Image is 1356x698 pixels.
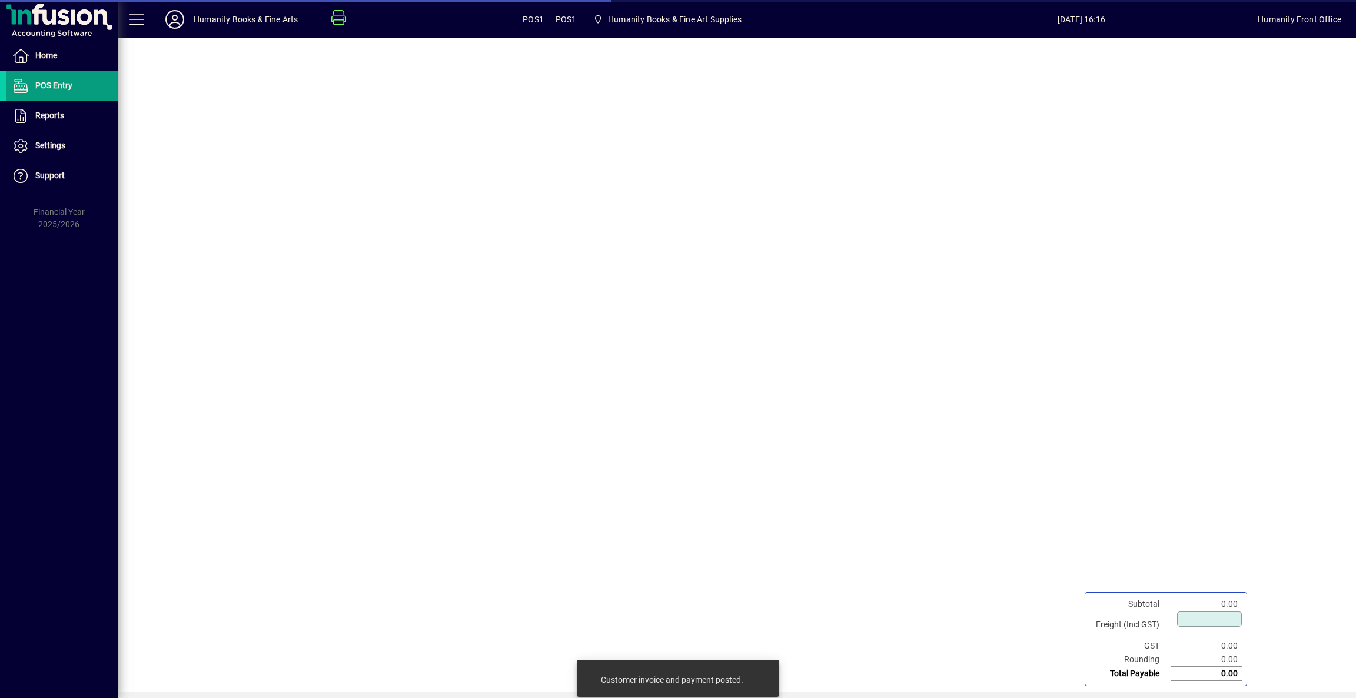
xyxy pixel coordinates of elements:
span: Humanity Books & Fine Art Supplies [589,9,746,30]
div: Customer invoice and payment posted. [601,674,743,686]
span: Settings [35,141,65,150]
td: Total Payable [1090,667,1171,681]
td: GST [1090,639,1171,653]
div: Humanity Front Office [1258,10,1341,29]
a: Reports [6,101,118,131]
span: Support [35,171,65,180]
span: POS Entry [35,81,72,90]
td: 0.00 [1171,653,1242,667]
td: 0.00 [1171,667,1242,681]
a: Support [6,161,118,191]
span: POS1 [556,10,577,29]
span: Reports [35,111,64,120]
div: Humanity Books & Fine Arts [194,10,298,29]
td: Subtotal [1090,597,1171,611]
button: Profile [156,9,194,30]
td: Freight (Incl GST) [1090,611,1171,639]
span: POS1 [523,10,544,29]
td: 0.00 [1171,597,1242,611]
td: 0.00 [1171,639,1242,653]
span: [DATE] 16:16 [905,10,1258,29]
a: Settings [6,131,118,161]
td: Rounding [1090,653,1171,667]
span: Home [35,51,57,60]
a: Home [6,41,118,71]
span: Humanity Books & Fine Art Supplies [608,10,742,29]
